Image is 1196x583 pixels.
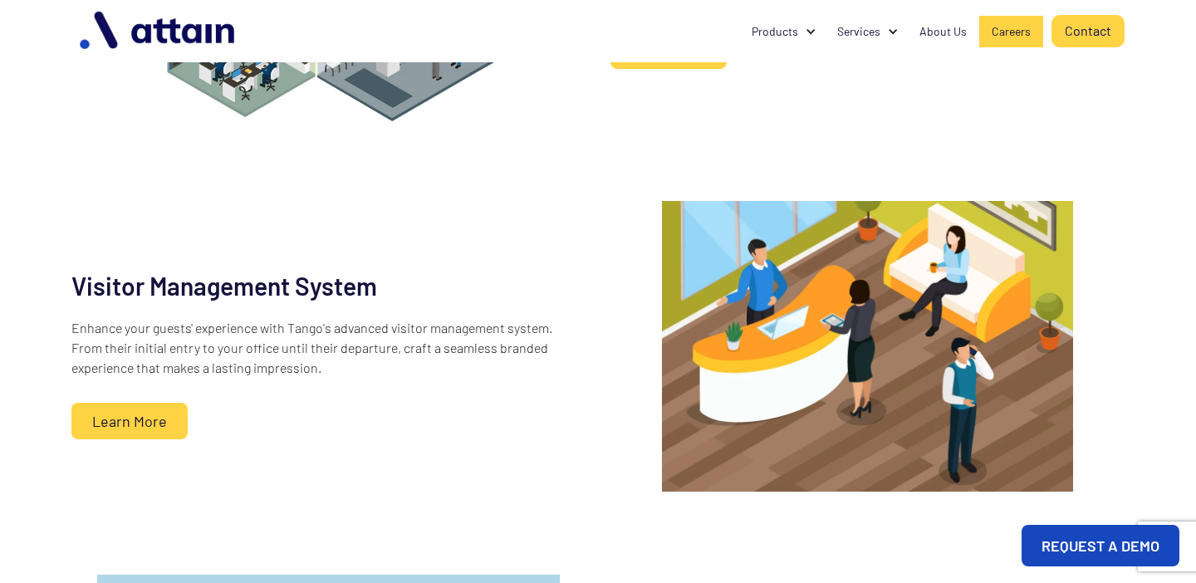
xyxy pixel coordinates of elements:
a: About Us [907,16,979,47]
p: Enhance your guests' experience with Tango's advanced visitor management system. From their initi... [71,318,586,378]
a: REQUEST A DEMO [1022,525,1179,566]
div: Services [825,16,907,47]
a: Learn More [71,403,188,439]
div: Products [752,23,798,40]
img: logo [71,5,246,57]
div: About Us [919,23,967,40]
div: Products [739,16,825,47]
h2: Visitor Management System [71,270,377,301]
div: Services [837,23,880,40]
a: Careers [979,16,1043,47]
a: Contact [1051,15,1125,47]
div: Careers [992,23,1031,40]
